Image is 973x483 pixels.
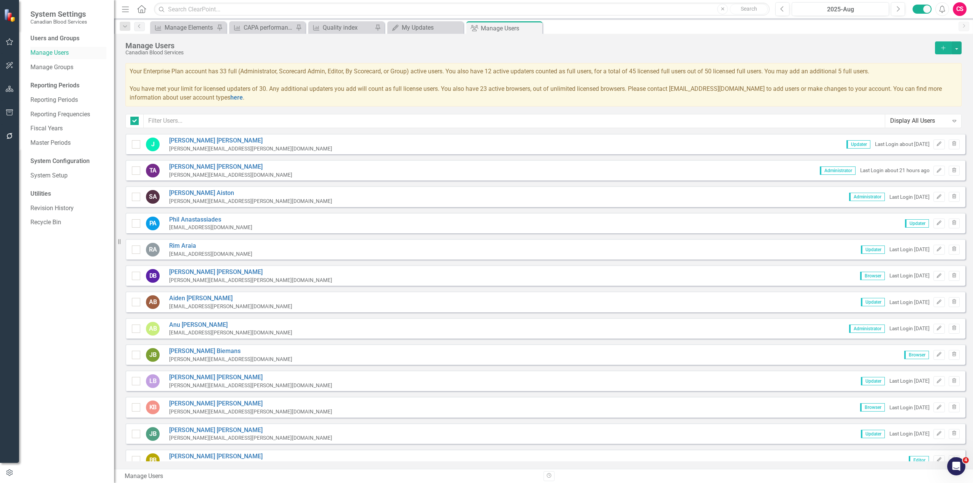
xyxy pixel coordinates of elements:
div: KB [146,401,160,414]
a: [PERSON_NAME] [PERSON_NAME] [169,136,332,145]
div: [PERSON_NAME][EMAIL_ADDRESS][PERSON_NAME][DOMAIN_NAME] [169,198,332,205]
div: AB [146,322,160,336]
div: [EMAIL_ADDRESS][DOMAIN_NAME] [169,224,252,231]
a: Manage Groups [30,63,106,72]
div: J [146,138,160,151]
span: Administrator [820,166,856,175]
span: Updater [846,140,870,149]
div: Last Login about [DATE] [875,141,930,148]
a: Quality index [310,23,373,32]
span: Search [741,6,757,12]
a: [PERSON_NAME] [PERSON_NAME] [169,452,332,461]
a: [PERSON_NAME] [PERSON_NAME] [169,399,332,408]
a: Phil Anastassiades [169,215,252,224]
span: Updater [861,430,885,438]
div: Last Login [DATE] [889,299,930,306]
div: Manage Users [125,41,931,50]
div: [EMAIL_ADDRESS][DOMAIN_NAME] [169,250,252,258]
div: [PERSON_NAME][EMAIL_ADDRESS][PERSON_NAME][DOMAIN_NAME] [169,408,332,415]
div: BB [146,453,160,467]
span: Updater [861,298,885,306]
div: PA [146,217,160,230]
small: Canadian Blood Services [30,19,87,25]
span: Your Enterprise Plan account has 33 full (Administrator, Scorecard Admin, Editor, By Scorecard, o... [130,68,942,101]
button: CS [953,2,967,16]
a: Recycle Bin [30,218,106,227]
span: Browser [860,403,885,412]
div: System Configuration [30,157,106,166]
div: Last Login [DATE] [889,430,930,437]
div: Manage Users [481,24,540,33]
div: [PERSON_NAME][EMAIL_ADDRESS][PERSON_NAME][DOMAIN_NAME] [169,461,332,468]
a: here [230,94,243,101]
div: Users and Groups [30,34,106,43]
div: [PERSON_NAME][EMAIL_ADDRESS][DOMAIN_NAME] [169,171,292,179]
div: Reporting Periods [30,81,106,90]
a: Rim Araia [169,242,252,250]
div: Last Login about 21 hours ago [860,167,930,174]
div: [EMAIL_ADDRESS][PERSON_NAME][DOMAIN_NAME] [169,329,292,336]
a: [PERSON_NAME] [PERSON_NAME] [169,426,332,435]
span: System Settings [30,10,87,19]
a: [PERSON_NAME] [PERSON_NAME] [169,373,332,382]
span: Updater [905,219,929,228]
div: CAPA performance [244,23,294,32]
a: Aiden [PERSON_NAME] [169,294,292,303]
div: Manage Elements [165,23,215,32]
div: [EMAIL_ADDRESS][PERSON_NAME][DOMAIN_NAME] [169,303,292,310]
input: Filter Users... [143,114,885,128]
div: [PERSON_NAME][EMAIL_ADDRESS][PERSON_NAME][DOMAIN_NAME] [169,277,332,284]
span: Updater [861,377,885,385]
a: Anu [PERSON_NAME] [169,321,292,329]
img: ClearPoint Strategy [4,8,17,22]
span: Administrator [849,193,885,201]
span: 4 [963,457,969,463]
div: TA [146,164,160,177]
div: [PERSON_NAME][EMAIL_ADDRESS][PERSON_NAME][DOMAIN_NAME] [169,145,332,152]
div: JB [146,427,160,441]
div: LB [146,374,160,388]
a: CAPA performance [231,23,294,32]
div: Last Login [DATE] [889,377,930,385]
span: Editor [909,456,929,464]
div: DB [146,269,160,283]
div: [PERSON_NAME][EMAIL_ADDRESS][PERSON_NAME][DOMAIN_NAME] [169,382,332,389]
a: Fiscal Years [30,124,106,133]
a: Reporting Frequencies [30,110,106,119]
div: Last Login [DATE] [889,272,930,279]
div: [PERSON_NAME][EMAIL_ADDRESS][PERSON_NAME][DOMAIN_NAME] [169,434,332,442]
div: Quality index [323,23,373,32]
div: JB [146,348,160,362]
div: Utilities [30,190,106,198]
div: RA [146,243,160,257]
a: [PERSON_NAME] [PERSON_NAME] [169,163,292,171]
div: SA [146,190,160,204]
a: My Updates [389,23,461,32]
a: Master Periods [30,139,106,147]
div: Last Login [DATE] [889,404,930,411]
div: 2025-Aug [794,5,886,14]
a: Reporting Periods [30,96,106,105]
button: Search [730,4,768,14]
span: Administrator [849,325,885,333]
div: AB [146,295,160,309]
div: Canadian Blood Services [125,50,931,55]
div: Last Login [DATE] [889,325,930,332]
button: 2025-Aug [792,2,889,16]
div: My Updates [402,23,461,32]
a: System Setup [30,171,106,180]
a: Manage Elements [152,23,215,32]
span: Browser [904,351,929,359]
div: Manage Users [125,472,538,481]
a: [PERSON_NAME] [PERSON_NAME] [169,268,332,277]
div: Last Login [DATE] [889,246,930,253]
a: [PERSON_NAME] Biemans [169,347,292,356]
div: Last Login [DATE] [889,193,930,201]
a: [PERSON_NAME] Aiston [169,189,332,198]
a: Revision History [30,204,106,213]
span: Browser [860,272,885,280]
input: Search ClearPoint... [154,3,770,16]
a: Manage Users [30,49,106,57]
iframe: Intercom live chat [947,457,965,475]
